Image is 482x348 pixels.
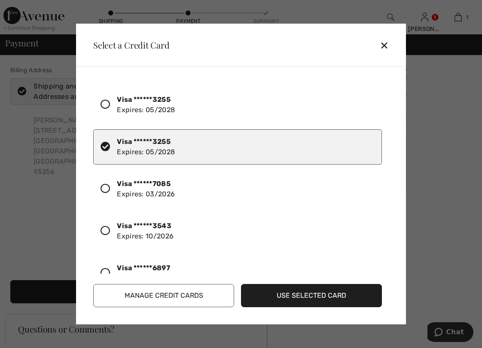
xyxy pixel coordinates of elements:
[117,221,174,241] div: Expires: 10/2026
[117,95,175,115] div: Expires: 05/2028
[117,263,174,284] div: Expires: 03/2029
[86,41,170,49] div: Select a Credit Card
[19,6,37,14] span: Chat
[380,36,396,54] div: ✕
[117,137,175,157] div: Expires: 05/2028
[117,179,175,199] div: Expires: 03/2026
[93,284,234,307] button: Manage Credit Cards
[241,284,382,307] button: Use Selected Card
